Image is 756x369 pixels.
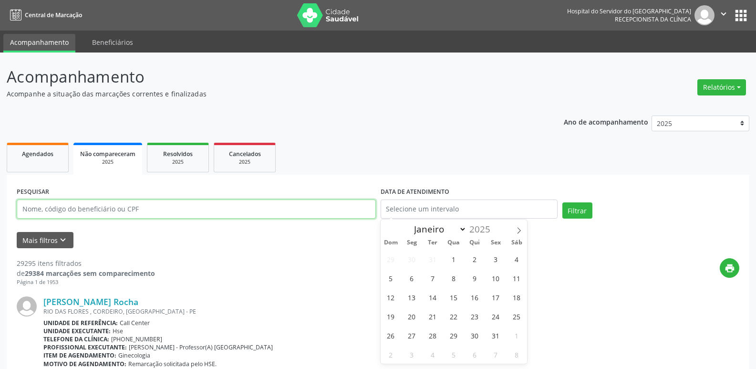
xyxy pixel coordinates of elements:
span: Janeiro 23, 2025 [466,307,484,326]
span: Fevereiro 7, 2025 [487,345,505,364]
span: Janeiro 12, 2025 [382,288,400,306]
span: Recepcionista da clínica [615,15,691,23]
span: Sex [485,240,506,246]
span: Janeiro 4, 2025 [507,250,526,268]
label: PESQUISAR [17,185,49,200]
i: print [725,263,735,274]
a: Central de Marcação [7,7,82,23]
span: Fevereiro 2, 2025 [382,345,400,364]
span: Dezembro 31, 2024 [424,250,442,268]
span: Janeiro 26, 2025 [382,326,400,345]
span: Janeiro 16, 2025 [466,288,484,306]
img: img [694,5,715,25]
span: Fevereiro 1, 2025 [507,326,526,345]
div: de [17,268,155,278]
button: apps [733,7,749,24]
span: Janeiro 6, 2025 [403,269,421,287]
strong: 29384 marcações sem comparecimento [25,269,155,278]
span: Fevereiro 4, 2025 [424,345,442,364]
span: Janeiro 27, 2025 [403,326,421,345]
button: Relatórios [697,79,746,95]
span: Remarcação solicitada pelo HSE. [128,360,217,368]
button: Filtrar [562,202,592,219]
span: Janeiro 1, 2025 [445,250,463,268]
span: Janeiro 8, 2025 [445,269,463,287]
b: Unidade executante: [43,327,111,335]
span: Janeiro 2, 2025 [466,250,484,268]
select: Month [410,222,467,236]
span: Agendados [22,150,53,158]
span: Janeiro 29, 2025 [445,326,463,345]
b: Item de agendamento: [43,351,116,359]
div: 2025 [221,158,269,166]
span: [PHONE_NUMBER] [111,335,162,343]
span: Janeiro 21, 2025 [424,307,442,326]
span: Dezembro 30, 2024 [403,250,421,268]
input: Nome, código do beneficiário ou CPF [17,200,376,219]
div: 2025 [154,158,202,166]
span: Resolvidos [163,150,193,158]
span: Call Center [120,319,150,327]
b: Profissional executante: [43,343,127,351]
label: DATA DE ATENDIMENTO [381,185,449,200]
span: Janeiro 7, 2025 [424,269,442,287]
span: Janeiro 22, 2025 [445,307,463,326]
span: Qui [464,240,485,246]
span: Janeiro 13, 2025 [403,288,421,306]
div: 2025 [80,158,135,166]
img: img [17,296,37,316]
span: Janeiro 18, 2025 [507,288,526,306]
p: Acompanhe a situação das marcações correntes e finalizadas [7,89,527,99]
span: Ginecologia [118,351,150,359]
span: Janeiro 15, 2025 [445,288,463,306]
div: 29295 itens filtrados [17,258,155,268]
span: Fevereiro 6, 2025 [466,345,484,364]
a: Acompanhamento [3,34,75,53]
span: Janeiro 9, 2025 [466,269,484,287]
a: [PERSON_NAME] Rocha [43,296,138,307]
span: Ter [422,240,443,246]
span: Janeiro 24, 2025 [487,307,505,326]
span: Fevereiro 3, 2025 [403,345,421,364]
span: [PERSON_NAME] - Professor(A) [GEOGRAPHIC_DATA] [129,343,273,351]
span: Janeiro 14, 2025 [424,288,442,306]
span: Janeiro 28, 2025 [424,326,442,345]
i:  [718,9,729,19]
span: Seg [401,240,422,246]
div: Página 1 de 1953 [17,278,155,286]
a: Beneficiários [85,34,140,51]
input: Selecione um intervalo [381,200,558,219]
div: RIO DAS FLORES , CORDEIRO, [GEOGRAPHIC_DATA] - PE [43,307,739,316]
span: Janeiro 17, 2025 [487,288,505,306]
span: Fevereiro 5, 2025 [445,345,463,364]
button:  [715,5,733,25]
span: Janeiro 3, 2025 [487,250,505,268]
span: Dom [381,240,402,246]
span: Janeiro 10, 2025 [487,269,505,287]
span: Janeiro 30, 2025 [466,326,484,345]
div: Hospital do Servidor do [GEOGRAPHIC_DATA] [567,7,691,15]
span: Central de Marcação [25,11,82,19]
span: Não compareceram [80,150,135,158]
b: Motivo de agendamento: [43,360,126,368]
span: Qua [443,240,464,246]
span: Janeiro 5, 2025 [382,269,400,287]
p: Acompanhamento [7,65,527,89]
b: Telefone da clínica: [43,335,109,343]
i: keyboard_arrow_down [58,235,68,245]
span: Janeiro 31, 2025 [487,326,505,345]
span: Janeiro 20, 2025 [403,307,421,326]
span: Janeiro 11, 2025 [507,269,526,287]
b: Unidade de referência: [43,319,118,327]
p: Ano de acompanhamento [564,116,648,127]
span: Fevereiro 8, 2025 [507,345,526,364]
span: Dezembro 29, 2024 [382,250,400,268]
span: Sáb [506,240,527,246]
button: print [720,258,739,278]
span: Janeiro 19, 2025 [382,307,400,326]
span: Cancelados [229,150,261,158]
button: Mais filtroskeyboard_arrow_down [17,232,73,249]
span: Janeiro 25, 2025 [507,307,526,326]
span: Hse [113,327,123,335]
